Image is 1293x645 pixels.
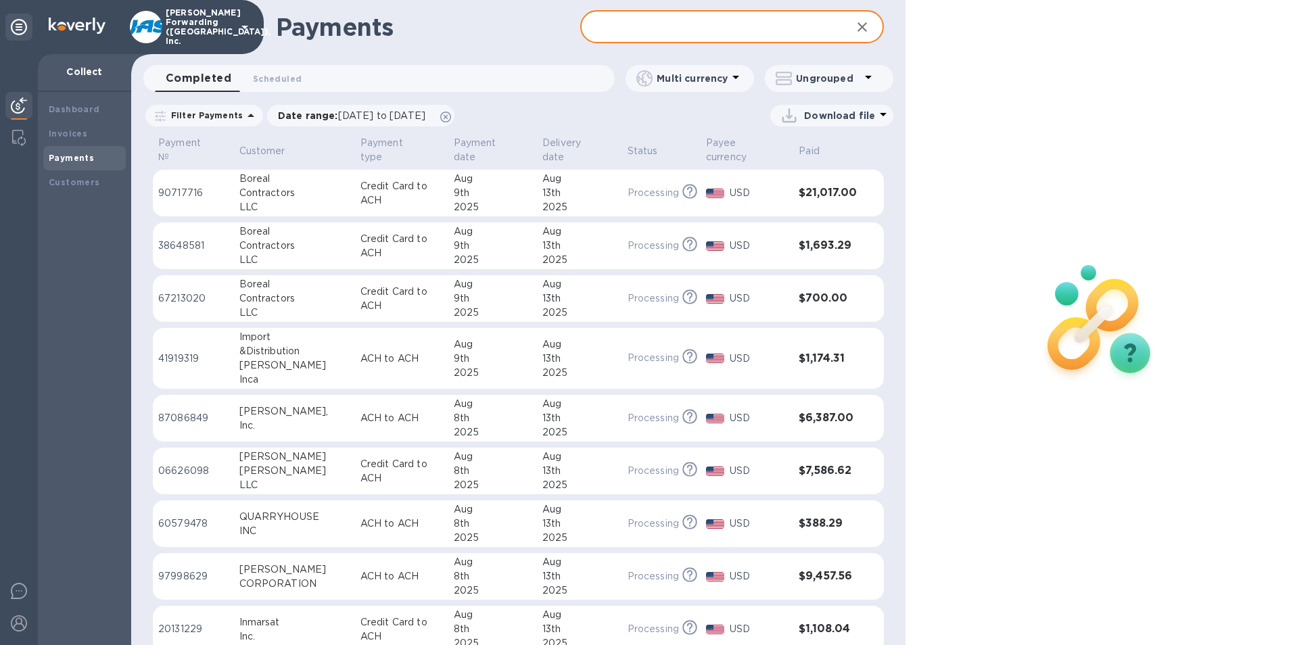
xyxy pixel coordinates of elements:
[239,373,350,387] div: Inca
[454,277,532,291] div: Aug
[542,277,617,291] div: Aug
[49,128,87,139] b: Invoices
[730,464,789,478] p: USD
[657,72,728,85] p: Multi currency
[730,186,789,200] p: USD
[542,366,617,380] div: 2025
[239,344,350,358] div: &Distribution
[454,200,532,214] div: 2025
[542,200,617,214] div: 2025
[542,337,617,352] div: Aug
[239,186,350,200] div: Contractors
[454,464,532,478] div: 8th
[239,144,285,158] p: Customer
[542,450,617,464] div: Aug
[706,241,724,251] img: USD
[542,224,617,239] div: Aug
[542,583,617,598] div: 2025
[454,569,532,583] div: 8th
[454,502,532,517] div: Aug
[166,110,243,121] p: Filter Payments
[158,411,229,425] p: 87086849
[239,450,350,464] div: [PERSON_NAME]
[360,615,443,644] p: Credit Card to ACH
[360,232,443,260] p: Credit Card to ACH
[239,306,350,320] div: LLC
[454,622,532,636] div: 8th
[799,144,837,158] span: Paid
[799,623,857,636] h3: $1,108.04
[542,239,617,253] div: 13th
[730,352,789,366] p: USD
[542,186,617,200] div: 13th
[628,186,679,200] p: Processing
[730,291,789,306] p: USD
[454,411,532,425] div: 8th
[454,291,532,306] div: 9th
[796,72,860,85] p: Ungrouped
[628,144,658,158] p: Status
[454,517,532,531] div: 8th
[730,239,789,253] p: USD
[799,239,857,252] h3: $1,693.29
[239,200,350,214] div: LLC
[799,352,857,365] h3: $1,174.31
[454,239,532,253] div: 9th
[239,577,350,591] div: CORPORATION
[542,425,617,439] div: 2025
[454,583,532,598] div: 2025
[267,105,454,126] div: Date range:[DATE] to [DATE]
[49,65,120,78] p: Collect
[454,136,514,164] p: Payment date
[239,563,350,577] div: [PERSON_NAME]
[239,277,350,291] div: Boreal
[360,457,443,485] p: Credit Card to ACH
[360,179,443,208] p: Credit Card to ACH
[730,569,789,583] p: USD
[239,629,350,644] div: Inc.
[730,411,789,425] p: USD
[360,517,443,531] p: ACH to ACH
[360,136,443,164] span: Payment type
[454,531,532,545] div: 2025
[799,464,857,477] h3: $7,586.62
[158,569,229,583] p: 97998629
[542,136,599,164] p: Delivery date
[454,253,532,267] div: 2025
[239,172,350,186] div: Boreal
[454,306,532,320] div: 2025
[799,570,857,583] h3: $9,457.56
[706,189,724,198] img: USD
[706,625,724,634] img: USD
[706,467,724,476] img: USD
[239,358,350,373] div: [PERSON_NAME]
[239,419,350,433] div: Inc.
[454,172,532,186] div: Aug
[239,144,303,158] span: Customer
[542,352,617,366] div: 13th
[158,291,229,306] p: 67213020
[628,144,676,158] span: Status
[454,397,532,411] div: Aug
[454,608,532,622] div: Aug
[542,478,617,492] div: 2025
[454,337,532,352] div: Aug
[628,622,679,636] p: Processing
[706,572,724,581] img: USD
[454,425,532,439] div: 2025
[360,352,443,366] p: ACH to ACH
[253,72,302,86] span: Scheduled
[454,555,532,569] div: Aug
[454,136,532,164] span: Payment date
[628,569,679,583] p: Processing
[706,136,788,164] span: Payee currency
[360,136,425,164] p: Payment type
[542,464,617,478] div: 13th
[454,478,532,492] div: 2025
[158,352,229,366] p: 41919319
[628,239,679,253] p: Processing
[706,354,724,363] img: USD
[239,615,350,629] div: Inmarsat
[239,291,350,306] div: Contractors
[804,109,875,122] p: Download file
